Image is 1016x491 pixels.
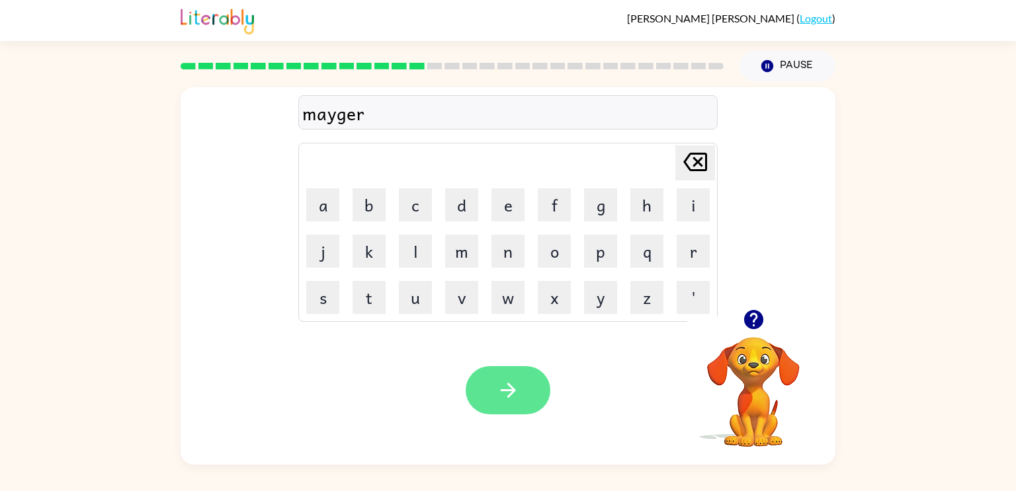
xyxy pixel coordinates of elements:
button: u [399,281,432,314]
div: mayger [302,99,714,127]
a: Logout [800,12,832,24]
button: d [445,188,478,221]
button: a [306,188,339,221]
button: x [538,281,571,314]
button: b [353,188,386,221]
button: i [677,188,710,221]
button: s [306,281,339,314]
button: l [399,235,432,268]
div: ( ) [627,12,835,24]
button: v [445,281,478,314]
button: r [677,235,710,268]
button: j [306,235,339,268]
button: h [630,188,663,221]
button: e [491,188,525,221]
button: k [353,235,386,268]
button: o [538,235,571,268]
button: g [584,188,617,221]
button: t [353,281,386,314]
button: m [445,235,478,268]
video: Your browser must support playing .mp4 files to use Literably. Please try using another browser. [687,317,820,449]
button: Pause [740,51,835,81]
button: w [491,281,525,314]
button: y [584,281,617,314]
button: p [584,235,617,268]
button: q [630,235,663,268]
button: f [538,188,571,221]
button: ' [677,281,710,314]
button: z [630,281,663,314]
span: [PERSON_NAME] [PERSON_NAME] [627,12,796,24]
button: c [399,188,432,221]
button: n [491,235,525,268]
img: Literably [181,5,254,34]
